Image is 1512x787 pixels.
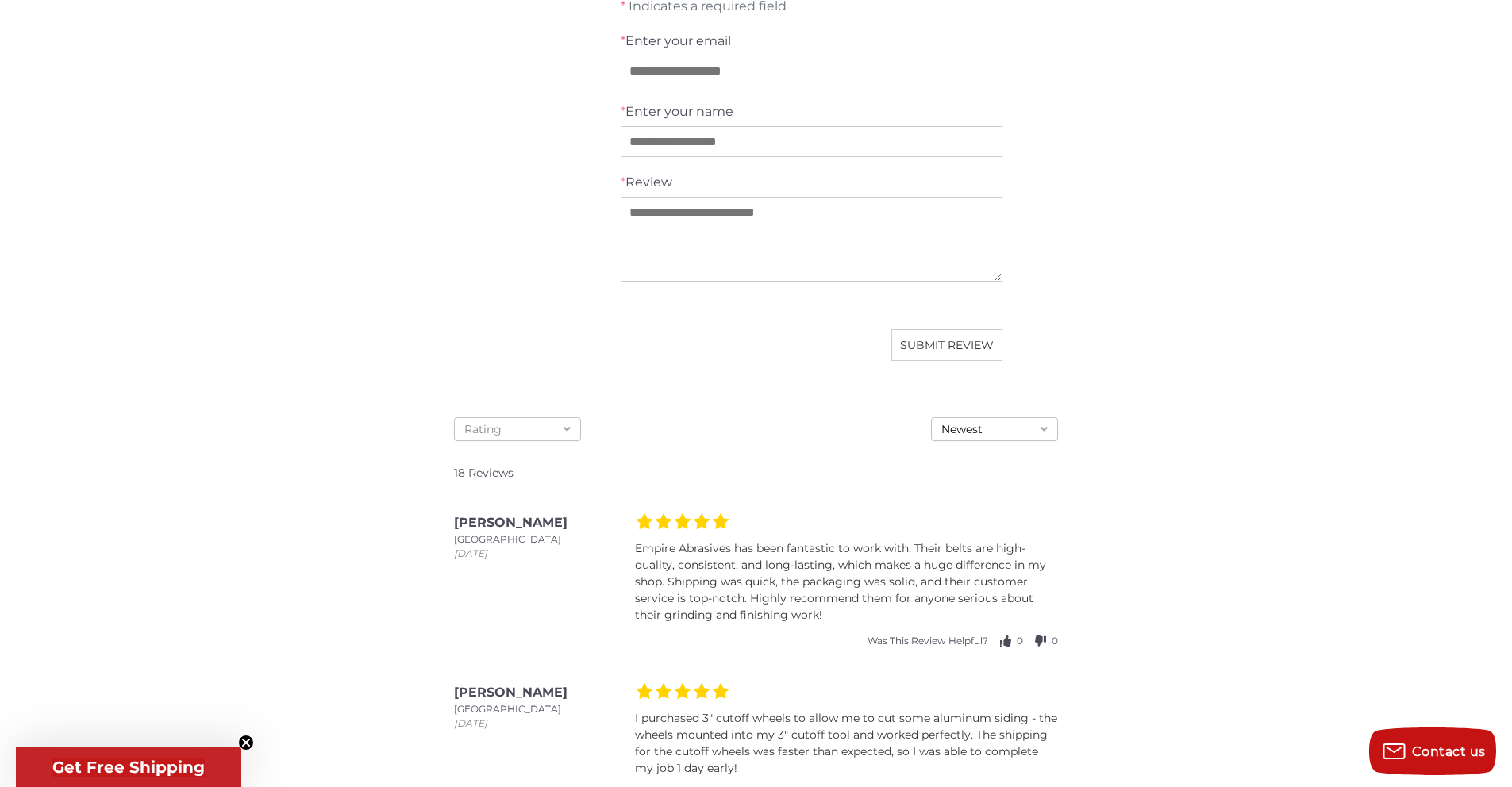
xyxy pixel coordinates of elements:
[635,541,1046,589] span: Their belts are high-quality, consistent, and long-lasting, which makes a huge difference in my s...
[635,541,914,555] span: Empire Abrasives has been fantastic to work with.
[900,338,994,352] span: SUBMIT REVIEW
[454,547,627,561] div: [DATE]
[635,727,1048,775] span: The shipping for the cutoff wheels was faster than expected, so I was able to complete my job 1 d...
[446,457,1067,489] div: 18 Reviews
[621,32,1003,51] label: Enter your email
[1052,634,1058,648] span: 0
[52,758,205,777] span: Get Free Shipping
[635,711,1057,742] span: I purchased 3" cutoff wheels to allow me to cut some aluminum siding - the wheels mounted into my...
[454,513,627,532] div: [PERSON_NAME]
[454,683,627,702] div: [PERSON_NAME]
[1369,727,1496,775] button: Contact us
[931,417,1058,441] button: Newest
[16,747,241,787] div: Get Free ShippingClose teaser
[941,422,983,436] span: Newest
[891,329,1002,361] button: SUBMIT REVIEW
[1031,632,1050,651] i: Vote Down
[454,702,627,716] div: [GEOGRAPHIC_DATA]
[238,735,254,751] button: Close teaser
[1017,634,1023,648] span: 0
[464,422,502,436] span: Rating
[621,173,1003,192] label: Review
[454,417,581,441] button: Rating
[635,574,1028,605] span: Shipping was quick, the packaging was solid, and their customer service is top-notch.
[868,634,988,648] span: Was This Review Helpful?
[454,532,627,547] div: [GEOGRAPHIC_DATA]
[454,716,627,731] div: [DATE]
[621,102,1003,121] label: Enter your name
[1412,744,1486,759] span: Contact us
[635,591,1033,622] span: Highly recommend them for anyone serious about their grinding and finishing work!
[996,632,1015,651] i: Vote Up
